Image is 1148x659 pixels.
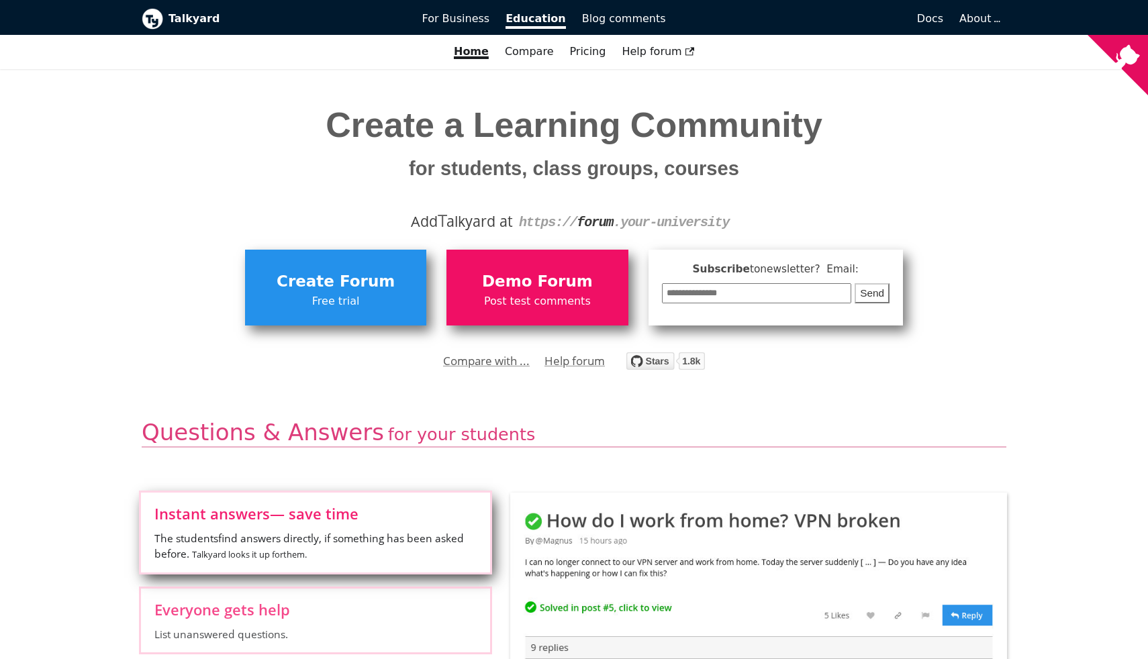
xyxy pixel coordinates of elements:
[544,351,605,371] a: Help forum
[582,12,666,25] span: Blog comments
[674,7,952,30] a: Docs
[142,8,163,30] img: Talkyard logo
[142,8,403,30] a: Talkyard logoTalkyard
[446,250,628,325] a: Demo ForumPost test comments
[561,40,614,63] a: Pricing
[192,548,307,560] small: Talkyard looks it up for them .
[626,354,705,374] a: Star debiki/talkyard on GitHub
[917,12,943,25] span: Docs
[519,215,729,230] code: https:// .your-university
[326,105,822,183] span: Create a Learning Community
[154,602,477,617] span: Everyone gets help
[614,40,702,63] a: Help forum
[497,7,574,30] a: Education
[622,45,694,58] span: Help forum
[152,210,996,233] div: Add alkyard at
[453,293,621,310] span: Post test comments
[252,293,420,310] span: Free trial
[388,424,535,444] span: for your students
[443,351,530,371] a: Compare with ...
[438,208,447,232] span: T
[245,250,426,325] a: Create ForumFree trial
[626,352,705,370] img: talkyard.svg
[959,12,998,25] a: About
[662,261,890,278] span: Subscribe
[154,627,477,642] span: List unanswered questions.
[142,418,1006,448] h2: Questions & Answers
[574,7,674,30] a: Blog comments
[154,506,477,521] span: Instant answers — save time
[422,12,490,25] span: For Business
[506,12,566,29] span: Education
[855,283,890,304] button: Send
[154,531,477,562] span: The students find answers directly, if something has been asked before.
[750,263,859,275] span: to newsletter ? Email:
[252,269,420,295] span: Create Forum
[409,158,739,179] small: for students, class groups, courses
[446,40,497,63] a: Home
[453,269,621,295] span: Demo Forum
[414,7,498,30] a: For Business
[577,215,613,230] strong: forum
[169,10,403,28] b: Talkyard
[505,45,554,58] a: Compare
